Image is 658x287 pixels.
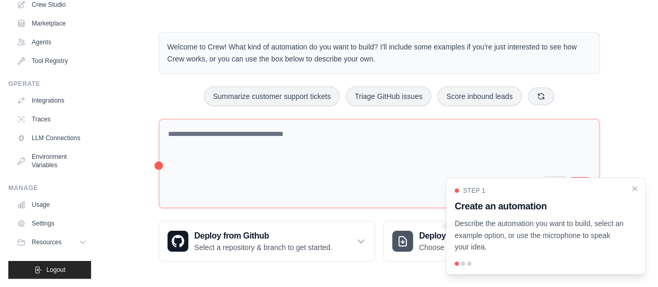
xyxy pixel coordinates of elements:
[346,86,431,106] button: Triage GitHub issues
[455,199,624,214] h3: Create an automation
[12,196,91,213] a: Usage
[12,111,91,128] a: Traces
[12,34,91,51] a: Agents
[8,80,91,88] div: Operate
[195,230,332,242] h3: Deploy from Github
[32,238,61,246] span: Resources
[463,186,485,195] span: Step 1
[12,15,91,32] a: Marketplace
[12,215,91,232] a: Settings
[12,130,91,146] a: LLM Connections
[46,266,66,274] span: Logout
[630,184,639,193] button: Close walkthrough
[8,261,91,279] button: Logout
[204,86,339,106] button: Summarize customer support tickets
[12,92,91,109] a: Integrations
[419,242,507,253] p: Choose a zip file to upload.
[195,242,332,253] p: Select a repository & branch to get started.
[12,148,91,173] a: Environment Variables
[419,230,507,242] h3: Deploy from zip file
[12,53,91,69] a: Tool Registry
[12,234,91,251] button: Resources
[455,218,624,253] p: Describe the automation you want to build, select an example option, or use the microphone to spe...
[606,237,658,287] iframe: Chat Widget
[167,41,591,65] p: Welcome to Crew! What kind of automation do you want to build? I'll include some examples if you'...
[8,184,91,192] div: Manage
[437,86,522,106] button: Score inbound leads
